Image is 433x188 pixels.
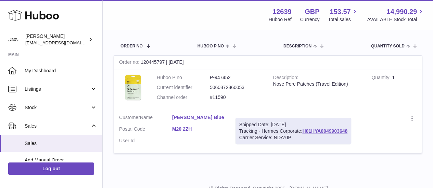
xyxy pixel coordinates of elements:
img: 1707491060.jpg [119,74,147,102]
span: Add Manual Order [25,157,97,163]
td: 1 [366,69,422,109]
span: Sales [25,123,90,129]
a: [PERSON_NAME] Blue [172,114,225,121]
dt: Huboo P no [157,74,210,81]
dd: P-947452 [210,74,263,81]
dt: User Id [119,138,172,144]
span: My Dashboard [25,68,97,74]
a: 14,990.29 AVAILABLE Stock Total [367,7,425,23]
strong: Quantity [371,75,392,82]
dt: Postal Code [119,126,172,134]
span: AVAILABLE Stock Total [367,16,425,23]
span: Stock [25,104,90,111]
strong: 12639 [272,7,292,16]
a: Log out [8,162,94,175]
span: Sales [25,140,97,147]
div: Currency [300,16,320,23]
span: Quantity Sold [371,44,405,48]
div: [PERSON_NAME] [25,33,87,46]
a: 153.57 Total sales [328,7,358,23]
dt: Current identifier [157,84,210,91]
dt: Name [119,114,172,122]
span: Description [283,44,311,48]
span: 153.57 [330,7,351,16]
span: Total sales [328,16,358,23]
img: internalAdmin-12639@internal.huboo.com [8,34,18,45]
strong: Order no [119,59,141,67]
span: Listings [25,86,90,92]
strong: Description [273,75,298,82]
a: M20 2ZH [172,126,225,132]
div: Shipped Date: [DATE] [239,121,347,128]
span: Order No [120,44,143,48]
div: Carrier Service: NDAYIP [239,134,347,141]
span: [EMAIL_ADDRESS][DOMAIN_NAME] [25,40,101,45]
dd: #11590 [210,94,263,101]
div: Tracking - Hermes Corporate: [235,118,351,145]
span: Huboo P no [198,44,224,48]
dd: 5060872860053 [210,84,263,91]
span: Customer [119,115,140,120]
dt: Channel order [157,94,210,101]
div: Huboo Ref [269,16,292,23]
span: 14,990.29 [386,7,417,16]
div: Nose Pore Patches (Travel Edition) [273,81,361,87]
a: H01HYA0049903648 [302,128,347,134]
strong: GBP [305,7,319,16]
div: 120445797 | [DATE] [114,56,422,69]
